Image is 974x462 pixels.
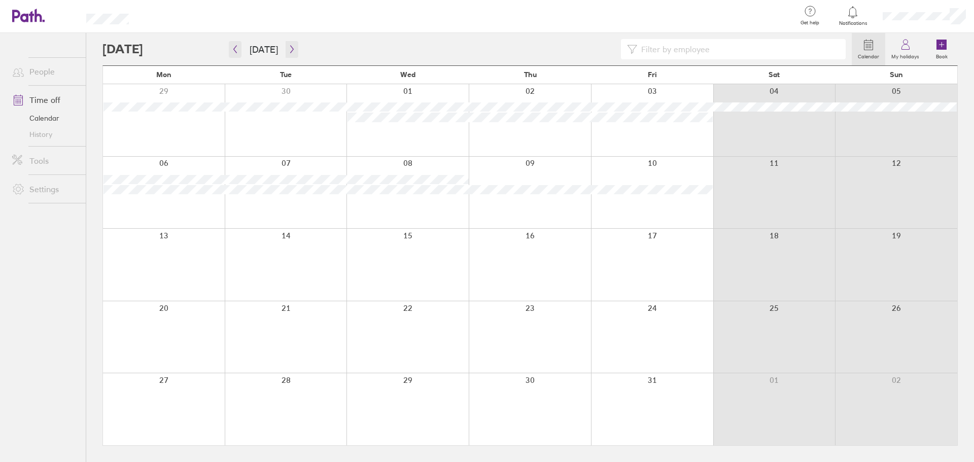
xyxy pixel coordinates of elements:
[885,51,925,60] label: My holidays
[793,20,826,26] span: Get help
[4,151,86,171] a: Tools
[637,40,840,59] input: Filter by employee
[280,70,292,79] span: Tue
[852,33,885,65] a: Calendar
[524,70,537,79] span: Thu
[4,126,86,143] a: History
[837,20,869,26] span: Notifications
[4,90,86,110] a: Time off
[852,51,885,60] label: Calendar
[837,5,869,26] a: Notifications
[4,61,86,82] a: People
[156,70,171,79] span: Mon
[4,179,86,199] a: Settings
[400,70,415,79] span: Wed
[769,70,780,79] span: Sat
[241,41,286,58] button: [DATE]
[925,33,958,65] a: Book
[885,33,925,65] a: My holidays
[890,70,903,79] span: Sun
[648,70,657,79] span: Fri
[930,51,954,60] label: Book
[4,110,86,126] a: Calendar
